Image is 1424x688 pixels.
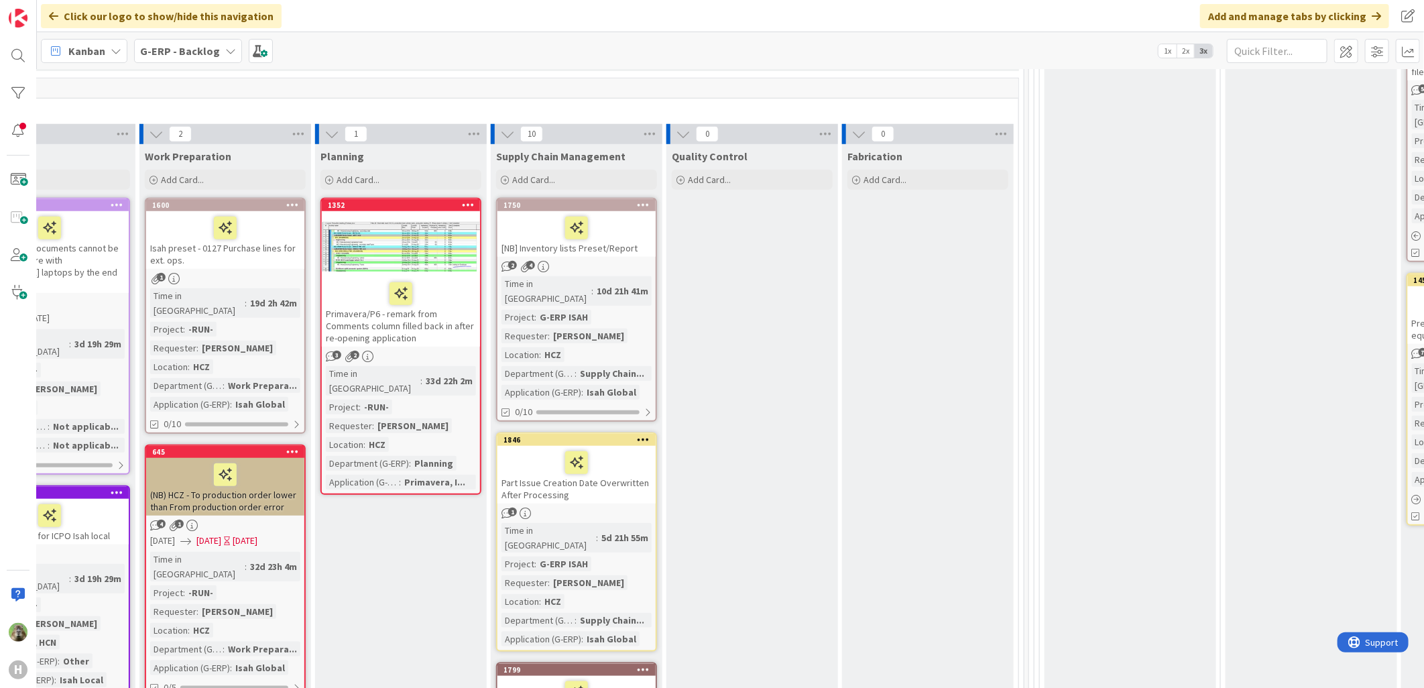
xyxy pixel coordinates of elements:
div: [PERSON_NAME] [374,418,452,433]
span: 0/10 [515,405,532,419]
div: [PERSON_NAME] [198,604,276,619]
div: Requester [150,341,196,355]
span: : [575,366,577,381]
span: 2 [508,261,517,270]
span: : [230,397,232,412]
span: 1 [157,273,166,282]
span: 0 [696,126,719,142]
div: 645 [152,447,304,457]
div: Project [501,557,534,571]
div: Requester [501,575,548,590]
span: 10 [520,126,543,142]
span: : [591,284,593,298]
img: Visit kanbanzone.com [9,9,27,27]
span: 1 [175,520,184,528]
div: Project [150,322,183,337]
div: Time in [GEOGRAPHIC_DATA] [501,523,596,553]
span: : [539,594,541,609]
div: Part Issue Creation Date Overwritten After Processing [497,446,656,504]
div: 1600 [152,200,304,210]
div: Location [326,437,363,452]
div: Supply Chain... [577,366,648,381]
div: Application (G-ERP) [326,475,399,490]
div: Isah Global [232,661,288,675]
div: Other [60,654,93,669]
span: : [69,337,71,351]
span: 0 [872,126,894,142]
div: Project [326,400,359,414]
div: 3d 19h 29m [71,337,125,351]
div: Add and manage tabs by clicking [1200,4,1389,28]
div: Click our logo to show/hide this navigation [41,4,282,28]
div: [PERSON_NAME] [550,329,628,343]
div: [PERSON_NAME] [198,341,276,355]
span: : [196,341,198,355]
span: Support [28,2,61,18]
span: Add Card... [688,174,731,186]
span: : [399,475,401,490]
div: Planning [411,456,457,471]
div: HCZ [541,594,565,609]
span: : [230,661,232,675]
div: HCZ [365,437,389,452]
div: Location [501,347,539,362]
span: : [188,359,190,374]
div: 32d 23h 4m [247,559,300,574]
div: 1352Primavera/P6 - remark from Comments column filled back in after re-opening application [322,199,480,347]
div: 10d 21h 41m [593,284,652,298]
div: 1750 [503,200,656,210]
span: : [596,530,598,545]
img: TT [9,623,27,642]
div: Requester [501,329,548,343]
span: Add Card... [864,174,906,186]
div: Isah preset - 0127 Purchase lines for ext. ops. [146,211,304,269]
span: : [534,310,536,325]
span: : [183,585,185,600]
div: Not applicab... [50,438,122,453]
span: : [539,347,541,362]
span: 2x [1177,44,1195,58]
div: 1799 [497,664,656,676]
div: Location [150,623,188,638]
span: : [420,374,422,388]
div: Time in [GEOGRAPHIC_DATA] [150,552,245,581]
span: : [409,456,411,471]
input: Quick Filter... [1227,39,1327,63]
div: Isah Global [583,385,640,400]
div: 1600Isah preset - 0127 Purchase lines for ext. ops. [146,199,304,269]
span: : [196,604,198,619]
span: Work Preparation [145,150,231,163]
span: [DATE] [150,534,175,548]
div: Department (G-ERP) [150,378,223,393]
div: 645 [146,446,304,458]
div: Primavera, I... [401,475,469,490]
b: G-ERP - Backlog [140,44,220,58]
span: Add Card... [161,174,204,186]
span: : [363,437,365,452]
div: Supply Chain... [577,613,648,628]
div: HCZ [190,359,213,374]
div: 1600 [146,199,304,211]
span: : [581,385,583,400]
div: [PERSON_NAME] [23,616,101,631]
div: -RUN- [361,400,392,414]
span: 4 [157,520,166,528]
div: 19d 2h 42m [247,296,300,310]
div: 1799 [503,665,656,675]
a: 1750[NB] Inventory lists Preset/ReportTime in [GEOGRAPHIC_DATA]:10d 21h 41mProject:G-ERP ISAHRequ... [496,198,657,422]
div: H [9,661,27,679]
div: HCZ [190,623,213,638]
div: Work Prepara... [225,642,300,656]
span: : [48,419,50,434]
span: 1x [1159,44,1177,58]
div: Work Prepara... [225,378,300,393]
div: Isah Global [232,397,288,412]
div: Requester [150,604,196,619]
span: : [69,571,71,586]
div: Department (G-ERP) [150,642,223,656]
div: Time in [GEOGRAPHIC_DATA] [501,276,591,306]
div: Isah Global [583,632,640,646]
div: 1352 [322,199,480,211]
span: : [581,632,583,646]
div: Department (G-ERP) [501,366,575,381]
